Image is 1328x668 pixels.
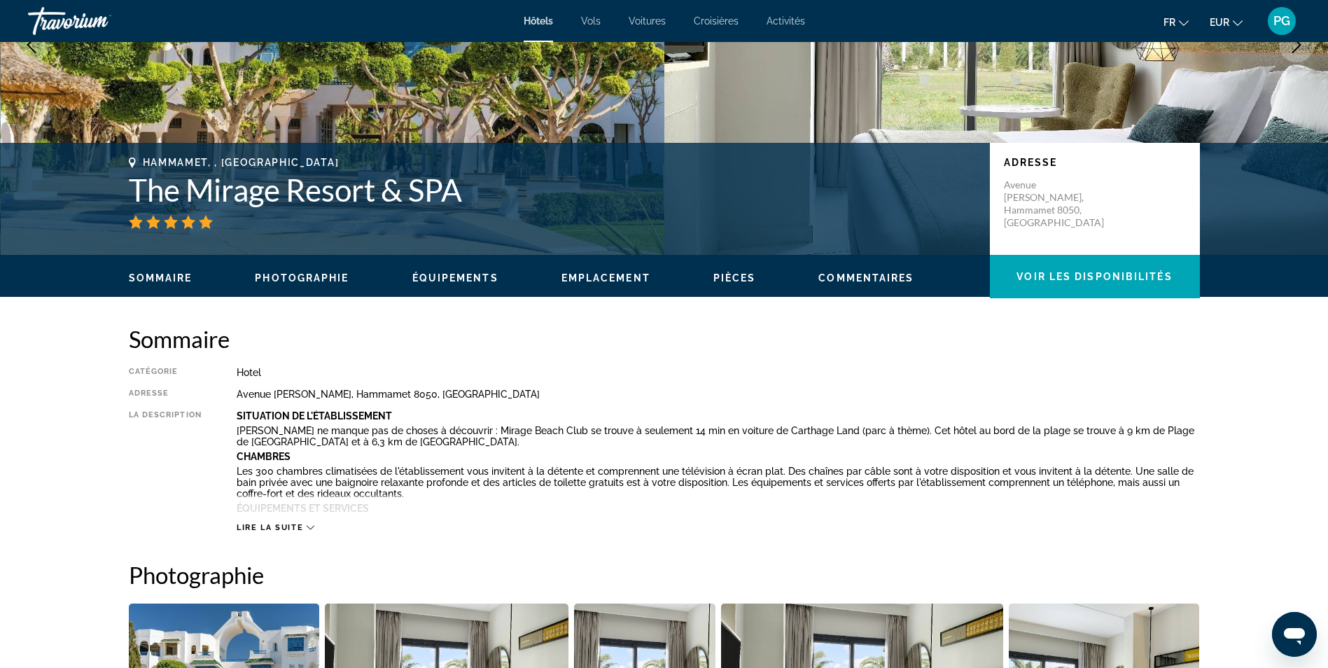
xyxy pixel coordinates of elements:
[237,410,392,422] b: Situation De L'établissement
[237,451,291,462] b: Chambres
[237,466,1200,499] p: Les 300 chambres climatisées de l'établissement vous invitent à la détente et comprennent une tél...
[143,157,340,168] span: Hammamet, , [GEOGRAPHIC_DATA]
[1004,179,1116,229] p: Avenue [PERSON_NAME], Hammamet 8050, [GEOGRAPHIC_DATA]
[561,272,650,284] button: Emplacement
[14,27,49,62] button: Previous image
[1264,6,1300,36] button: User Menu
[237,389,1200,400] div: Avenue [PERSON_NAME], Hammamet 8050, [GEOGRAPHIC_DATA]
[237,523,303,532] span: Lire la suite
[129,172,976,208] h1: The Mirage Resort & SPA
[129,561,1200,589] h2: Photographie
[129,367,202,378] div: Catégorie
[1163,12,1189,32] button: Change language
[1273,14,1290,28] span: PG
[129,389,202,400] div: Adresse
[1016,271,1172,282] span: Voir les disponibilités
[581,15,601,27] a: Vols
[129,272,193,284] button: Sommaire
[1163,17,1175,28] span: fr
[1279,27,1314,62] button: Next image
[1272,612,1317,657] iframe: Bouton de lancement de la fenêtre de messagerie
[129,325,1200,353] h2: Sommaire
[237,522,314,533] button: Lire la suite
[1210,17,1229,28] span: EUR
[237,367,1200,378] div: Hotel
[694,15,739,27] a: Croisières
[28,3,168,39] a: Travorium
[767,15,805,27] a: Activités
[129,410,202,515] div: La description
[1004,157,1186,168] p: Adresse
[255,272,349,284] button: Photographie
[713,272,756,284] button: Pièces
[818,272,914,284] button: Commentaires
[629,15,666,27] a: Voitures
[524,15,553,27] a: Hôtels
[412,272,498,284] button: Équipements
[990,255,1200,298] button: Voir les disponibilités
[1210,12,1243,32] button: Change currency
[237,425,1200,447] p: [PERSON_NAME] ne manque pas de choses à découvrir : Mirage Beach Club se trouve à seulement 14 mi...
